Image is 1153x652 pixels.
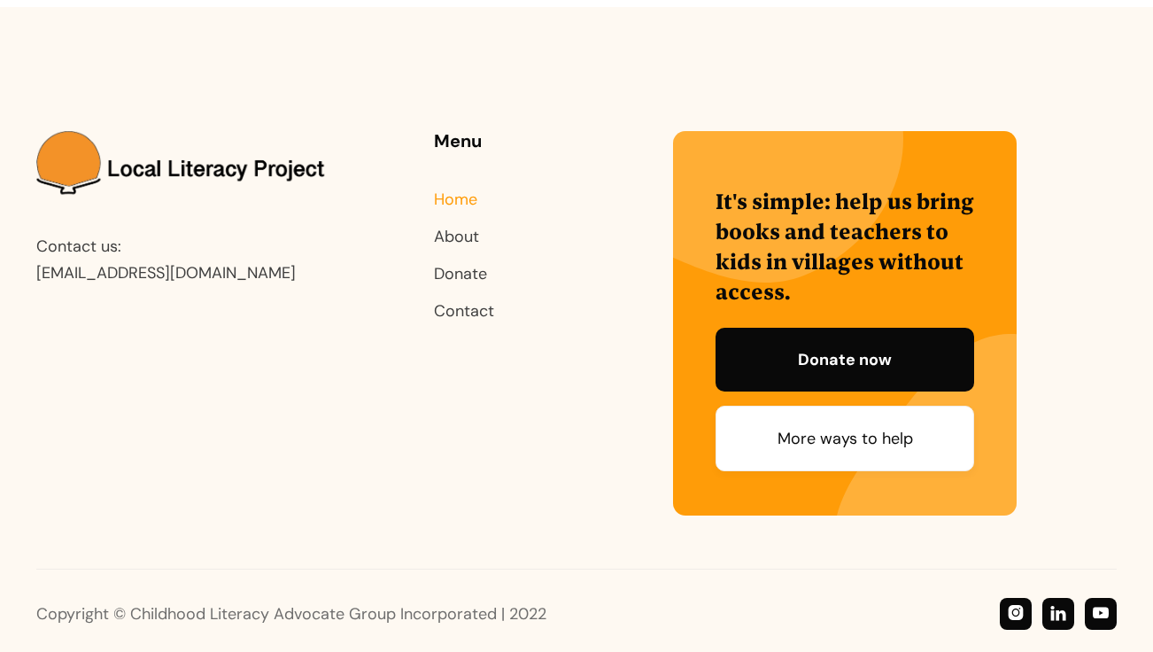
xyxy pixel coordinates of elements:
[434,189,477,210] a: Home
[1093,604,1109,623] div: 
[1085,598,1117,630] a: 
[716,406,974,471] a: More ways to help
[36,601,798,627] p: Copyright © Childhood Literacy Advocate Group Incorporated | 2022
[716,328,974,392] a: Donate now
[36,233,334,286] p: Contact us: [EMAIL_ADDRESS][DOMAIN_NAME]
[1000,598,1032,630] a: 
[434,131,573,151] div: Menu
[434,226,479,247] a: About
[1042,598,1074,630] a: 
[434,300,494,322] a: Contact
[434,263,487,284] a: Donate
[716,186,974,307] h3: It's simple: help us bring books and teachers to kids in villages without access.
[1008,604,1024,623] div: 
[1050,604,1066,623] div: 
